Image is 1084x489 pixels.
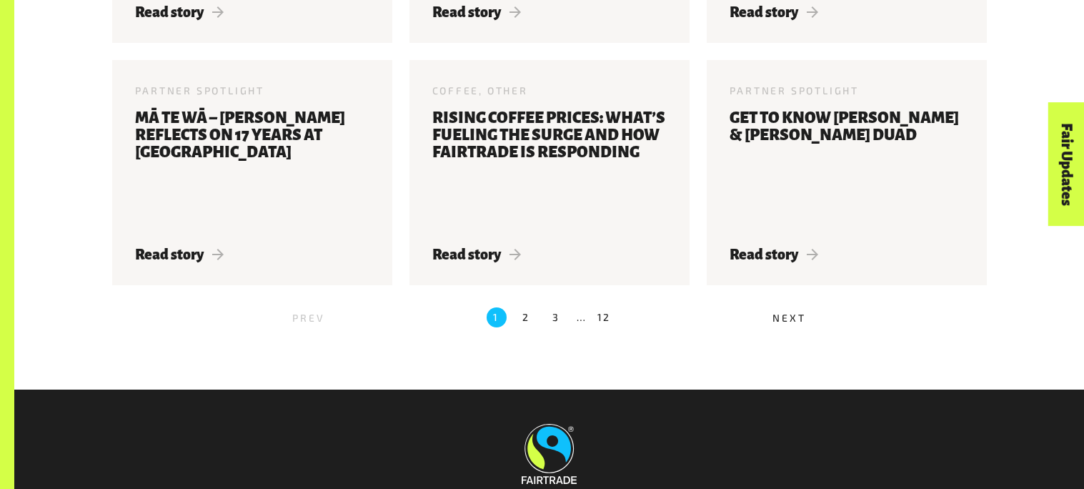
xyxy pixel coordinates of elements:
h3: Get to know [PERSON_NAME] & [PERSON_NAME] Duad [730,109,964,229]
span: Read story [730,247,819,262]
img: Fairtrade Australia New Zealand logo [522,424,577,484]
span: Read story [432,4,522,20]
h3: Rising Coffee Prices: What’s fueling the surge and how Fairtrade is responding [432,109,667,229]
span: Coffee, Other [432,84,528,97]
h3: Mā Te Wā – [PERSON_NAME] reflects on 17 years at [GEOGRAPHIC_DATA] [135,109,369,229]
label: 12 [597,307,612,327]
a: Partner Spotlight Mā Te Wā – [PERSON_NAME] reflects on 17 years at [GEOGRAPHIC_DATA] Read story [112,60,392,285]
a: Partner Spotlight Get to know [PERSON_NAME] & [PERSON_NAME] Duad Read story [707,60,987,285]
label: 3 [547,307,567,327]
span: Read story [730,4,819,20]
label: 1 [487,307,507,327]
span: Partner Spotlight [135,84,265,97]
span: Read story [135,247,224,262]
label: 2 [517,307,537,327]
li: … [577,307,587,327]
span: Next [772,312,805,325]
span: Read story [135,4,224,20]
span: Partner Spotlight [730,84,860,97]
span: Read story [432,247,522,262]
a: Coffee, Other Rising Coffee Prices: What’s fueling the surge and how Fairtrade is responding Read... [409,60,690,285]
